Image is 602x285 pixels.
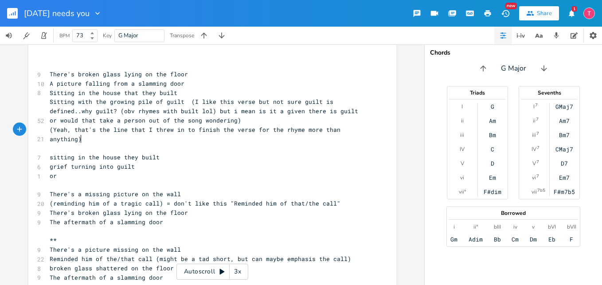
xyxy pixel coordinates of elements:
div: Share [537,9,552,17]
button: New [496,5,514,21]
div: bVII [567,223,576,230]
div: Am [489,117,496,124]
div: vi [532,174,536,181]
div: i [453,223,455,230]
sup: 7 [537,144,539,151]
div: Adim [469,236,483,243]
div: Triads [447,90,508,95]
div: ii [533,117,536,124]
span: There's a missing picture on the wall [50,190,181,198]
div: G [491,103,494,110]
div: ii° [473,223,478,230]
div: iii [460,131,464,139]
div: Em7 [559,174,570,181]
span: (reminding him of a tragic call) = don't like this "Reminded him of that/the call" [50,199,340,207]
span: A picture falling from a slamming door [50,79,184,87]
div: C [491,146,494,153]
div: Chords [430,50,597,56]
div: Key [103,33,112,38]
span: or [50,172,57,180]
button: 1 [563,5,580,21]
div: Bb [494,236,501,243]
span: Sitting with the growing pile of guilt (I like this verse but not sure guilt is defined..why guil... [50,98,362,124]
span: [DATE] needs you [24,9,90,17]
sup: 7 [536,130,539,137]
div: ii [461,117,464,124]
span: The aftermath of a slamming door [50,273,163,281]
div: bIII [494,223,501,230]
div: vii [532,188,537,195]
sup: 7 [536,116,539,123]
div: IV [532,146,536,153]
div: BPM [59,33,70,38]
div: iii [532,131,536,139]
span: There's broken glass lying on the floor [50,70,188,78]
div: I [533,103,535,110]
sup: 7 [536,173,539,180]
div: F#m7b5 [554,188,575,195]
sup: 7b5 [537,187,545,194]
div: v [532,223,535,230]
div: Bm7 [559,131,570,139]
div: bVI [548,223,556,230]
span: broken glass shattered on the floor [50,264,174,272]
div: F [570,236,573,243]
span: G Major [501,63,526,74]
span: (Yeah, that's the line that I threw in to finish the verse for the rhyme more than anything) [50,126,344,143]
button: Share [519,6,559,20]
span: Sitting in the house that they built [50,89,177,97]
div: New [505,3,517,9]
div: D [491,160,494,167]
div: I [461,103,463,110]
div: Em [489,174,496,181]
div: D7 [561,160,568,167]
div: vi [460,174,464,181]
img: tabitha8501.tn [583,8,595,19]
span: There's a picture missing on the wall [50,245,181,253]
div: Dm [530,236,537,243]
div: Transpose [170,33,194,38]
div: 1 [572,6,577,12]
span: The aftermath of a slamming door [50,218,163,226]
div: vii° [459,188,466,195]
div: IV [460,146,465,153]
div: 3x [230,264,246,280]
div: Gm [450,236,457,243]
div: CMaj7 [555,146,573,153]
div: Eb [548,236,555,243]
span: There's broken glass lying on the floor [50,209,188,217]
div: V [461,160,464,167]
span: sitting in the house they built [50,153,160,161]
div: V [532,160,536,167]
div: Bm [489,131,496,139]
div: Sevenths [519,90,579,95]
span: G Major [118,32,138,40]
span: grief turning into guilt [50,162,135,170]
sup: 7 [535,102,538,109]
span: Reminded him of the/that call (might be a tad short, but can maybe emphasis the call) [50,255,351,263]
div: Borrowed [447,210,580,216]
sup: 7 [536,158,539,166]
div: Am7 [559,117,570,124]
div: iv [513,223,517,230]
div: GMaj7 [555,103,573,110]
div: F#dim [484,188,501,195]
div: Autoscroll [176,264,248,280]
div: Cm [512,236,519,243]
